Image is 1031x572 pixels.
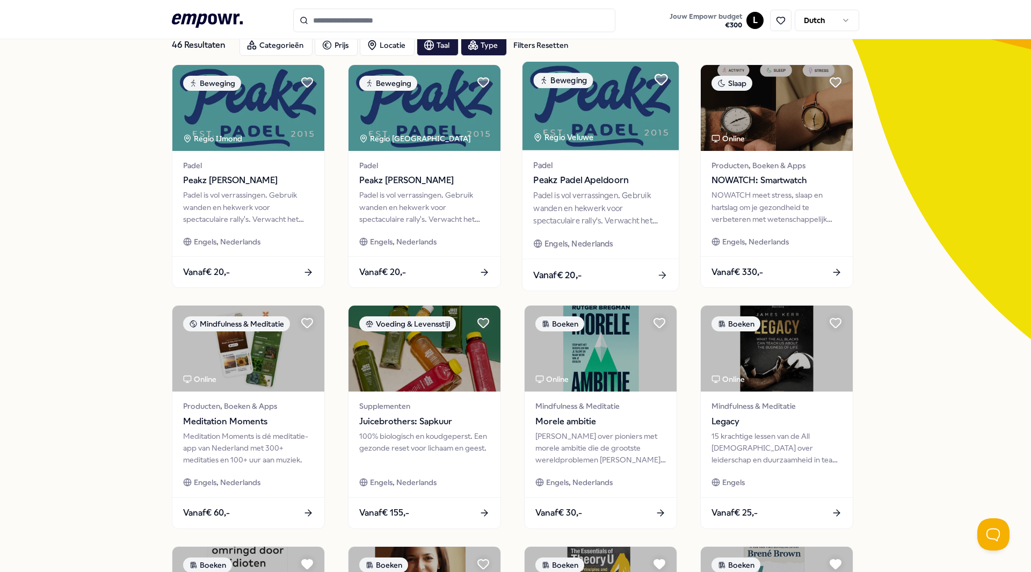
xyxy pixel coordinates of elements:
[711,76,752,91] div: Slaap
[183,189,314,225] div: Padel is vol verrassingen. Gebruik wanden en hekwerk voor spectaculaire rally's. Verwacht het onv...
[533,131,595,143] div: Regio Veluwe
[172,306,324,392] img: package image
[525,306,677,392] img: package image
[546,476,613,488] span: Engels, Nederlands
[722,476,745,488] span: Engels
[711,400,842,412] span: Mindfulness & Meditatie
[348,305,501,528] a: package imageVoeding & LevensstijlSupplementenJuicebrothers: Sapkuur100% biologisch en koudgepers...
[711,430,842,466] div: 15 krachtige lessen van de All [DEMOGRAPHIC_DATA] over leiderschap en duurzaamheid in teams en be...
[359,76,417,91] div: Beweging
[533,173,667,187] span: Peakz Padel Apeldoorn
[701,65,853,151] img: package image
[665,9,746,32] a: Jouw Empowr budget€300
[701,306,853,392] img: package image
[359,160,490,171] span: Padel
[183,133,244,144] div: Regio IJmond
[533,73,593,88] div: Beweging
[535,400,666,412] span: Mindfulness & Meditatie
[359,316,456,331] div: Voeding & Levensstijl
[711,133,745,144] div: Online
[711,189,842,225] div: NOWATCH meet stress, slaap en hartslag om je gezondheid te verbeteren met wetenschappelijk gevali...
[722,236,789,248] span: Engels, Nederlands
[461,34,507,56] button: Type
[535,415,666,429] span: Morele ambitie
[535,430,666,466] div: [PERSON_NAME] over pioniers met morele ambitie die de grootste wereldproblemen [PERSON_NAME] oplo...
[315,34,358,56] button: Prijs
[183,373,216,385] div: Online
[370,236,437,248] span: Engels, Nederlands
[535,506,582,520] span: Vanaf € 30,-
[533,268,582,282] span: Vanaf € 20,-
[522,62,679,150] img: package image
[359,430,490,466] div: 100% biologisch en koudgeperst. Een gezonde reset voor lichaam en geest.
[977,518,1010,551] iframe: Help Scout Beacon - Open
[183,76,241,91] div: Beweging
[533,190,667,227] div: Padel is vol verrassingen. Gebruik wanden en hekwerk voor spectaculaire rally's. Verwacht het onv...
[359,189,490,225] div: Padel is vol verrassingen. Gebruik wanden en hekwerk voor spectaculaire rally's. Verwacht het onv...
[172,305,325,528] a: package imageMindfulness & MeditatieOnlineProducten, Boeken & AppsMeditation MomentsMeditation Mo...
[359,400,490,412] span: Supplementen
[711,173,842,187] span: NOWATCH: Smartwatch
[535,316,584,331] div: Boeken
[746,12,764,29] button: L
[522,61,680,292] a: package imageBewegingRegio Veluwe PadelPeakz Padel ApeldoornPadel is vol verrassingen. Gebruik wa...
[711,373,745,385] div: Online
[183,173,314,187] span: Peakz [PERSON_NAME]
[183,506,230,520] span: Vanaf € 60,-
[194,236,260,248] span: Engels, Nederlands
[183,430,314,466] div: Meditation Moments is dé meditatie-app van Nederland met 300+ meditaties en 100+ uur aan muziek.
[194,476,260,488] span: Engels, Nederlands
[348,65,500,151] img: package image
[359,173,490,187] span: Peakz [PERSON_NAME]
[183,400,314,412] span: Producten, Boeken & Apps
[360,34,415,56] button: Locatie
[359,506,409,520] span: Vanaf € 155,-
[700,64,853,288] a: package imageSlaapOnlineProducten, Boeken & AppsNOWATCH: SmartwatchNOWATCH meet stress, slaap en ...
[239,34,313,56] button: Categorieën
[535,373,569,385] div: Online
[711,265,763,279] span: Vanaf € 330,-
[172,64,325,288] a: package imageBewegingRegio IJmond PadelPeakz [PERSON_NAME]Padel is vol verrassingen. Gebruik wand...
[711,506,758,520] span: Vanaf € 25,-
[172,65,324,151] img: package image
[667,10,744,32] button: Jouw Empowr budget€300
[370,476,437,488] span: Engels, Nederlands
[544,237,613,250] span: Engels, Nederlands
[172,34,231,56] div: 46 Resultaten
[348,64,501,288] a: package imageBewegingRegio [GEOGRAPHIC_DATA] PadelPeakz [PERSON_NAME]Padel is vol verrassingen. G...
[359,133,473,144] div: Regio [GEOGRAPHIC_DATA]
[183,415,314,429] span: Meditation Moments
[183,160,314,171] span: Padel
[524,305,677,528] a: package imageBoekenOnlineMindfulness & MeditatieMorele ambitie[PERSON_NAME] over pioniers met mor...
[670,21,742,30] span: € 300
[711,160,842,171] span: Producten, Boeken & Apps
[348,306,500,392] img: package image
[359,415,490,429] span: Juicebrothers: Sapkuur
[670,12,742,21] span: Jouw Empowr budget
[183,265,230,279] span: Vanaf € 20,-
[513,39,568,51] div: Filters Resetten
[711,415,842,429] span: Legacy
[359,265,406,279] span: Vanaf € 20,-
[417,34,459,56] button: Taal
[183,316,290,331] div: Mindfulness & Meditatie
[293,9,615,32] input: Search for products, categories or subcategories
[533,159,667,171] span: Padel
[700,305,853,528] a: package imageBoekenOnlineMindfulness & MeditatieLegacy15 krachtige lessen van de All [DEMOGRAPHIC...
[711,316,760,331] div: Boeken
